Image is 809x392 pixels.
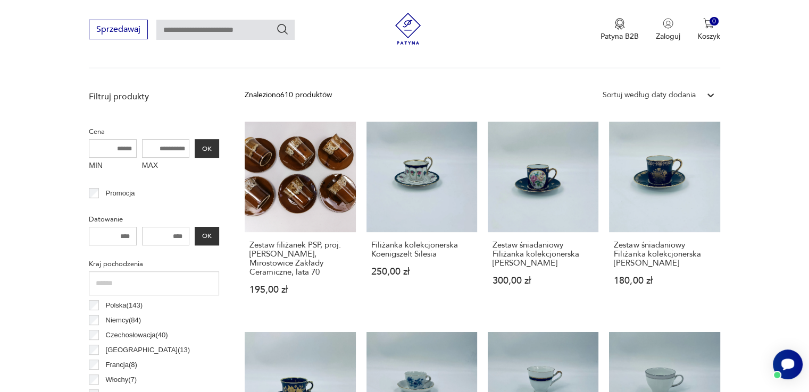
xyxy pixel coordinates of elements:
[493,241,594,268] h3: Zestaw śniadaniowy Filiżanka kolekcjonerska [PERSON_NAME]
[614,241,715,268] h3: Zestaw śniadaniowy Filiżanka kolekcjonerska [PERSON_NAME]
[601,31,639,41] p: Patyna B2B
[142,158,190,175] label: MAX
[697,31,720,41] p: Koszyk
[249,241,351,277] h3: Zestaw filiżanek PSP, proj. [PERSON_NAME], Mirostowice Zakłady Ceramiczne, lata 70
[609,122,720,315] a: Zestaw śniadaniowy Filiżanka kolekcjonerska Josephine Emmanuel ThomasZestaw śniadaniowy Filiżanka...
[493,276,594,285] p: 300,00 zł
[601,18,639,41] a: Ikona medaluPatyna B2B
[663,18,673,29] img: Ikonka użytkownika
[106,300,143,311] p: Polska ( 143 )
[276,23,289,36] button: Szukaj
[195,227,219,245] button: OK
[614,18,625,30] img: Ikona medalu
[195,139,219,158] button: OK
[106,329,168,341] p: Czechosłowacja ( 40 )
[603,89,696,101] div: Sortuj według daty dodania
[106,374,137,386] p: Włochy ( 7 )
[249,285,351,294] p: 195,00 zł
[614,276,715,285] p: 180,00 zł
[89,158,137,175] label: MIN
[656,31,680,41] p: Zaloguj
[371,241,472,259] h3: Filiżanka kolekcjonerska Koenigszelt Silesia
[488,122,598,315] a: Zestaw śniadaniowy Filiżanka kolekcjonerska Josephine Emmanuel ThomasZestaw śniadaniowy Filiżanka...
[106,359,137,371] p: Francja ( 8 )
[703,18,714,29] img: Ikona koszyka
[106,188,135,199] p: Promocja
[89,91,219,103] p: Filtruj produkty
[106,314,141,326] p: Niemcy ( 84 )
[89,258,219,270] p: Kraj pochodzenia
[392,13,424,45] img: Patyna - sklep z meblami i dekoracjami vintage
[371,267,472,276] p: 250,00 zł
[710,17,719,26] div: 0
[697,18,720,41] button: 0Koszyk
[106,344,190,356] p: [GEOGRAPHIC_DATA] ( 13 )
[656,18,680,41] button: Zaloguj
[366,122,477,315] a: Filiżanka kolekcjonerska Koenigszelt SilesiaFiliżanka kolekcjonerska Koenigszelt Silesia250,00 zł
[89,20,148,39] button: Sprzedawaj
[773,350,803,379] iframe: Smartsupp widget button
[89,126,219,138] p: Cena
[245,89,332,101] div: Znaleziono 610 produktów
[89,27,148,34] a: Sprzedawaj
[245,122,355,315] a: Zestaw filiżanek PSP, proj. Adam Sadulski, Mirostowice Zakłady Ceramiczne, lata 70Zestaw filiżane...
[89,214,219,225] p: Datowanie
[601,18,639,41] button: Patyna B2B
